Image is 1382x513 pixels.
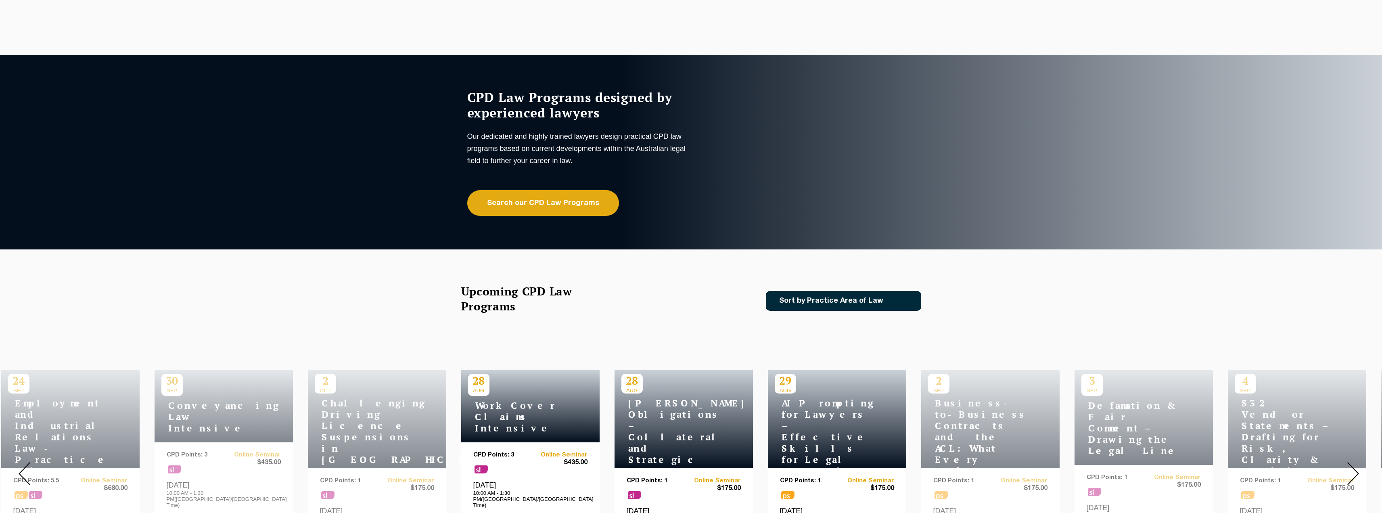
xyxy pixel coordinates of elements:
[837,484,894,493] span: $175.00
[467,90,689,120] h1: CPD Law Programs designed by experienced lawyers
[684,477,741,484] a: Online Seminar
[621,387,643,394] span: AUG
[775,387,796,394] span: AUG
[473,490,588,508] p: 10:00 AM - 1:30 PM([GEOGRAPHIC_DATA]/[GEOGRAPHIC_DATA] Time)
[467,130,689,167] p: Our dedicated and highly trained lawyers design practical CPD law programs based on current devel...
[775,398,876,477] h4: AI Prompting for Lawyers – Effective Skills for Legal Practice
[621,398,722,477] h4: [PERSON_NAME] Obligations – Collateral and Strategic Uses
[775,374,796,387] p: 29
[780,477,837,484] p: CPD Points: 1
[473,452,531,459] p: CPD Points: 3
[896,297,905,304] img: Icon
[468,387,489,394] span: AUG
[19,462,30,485] img: Prev
[837,477,894,484] a: Online Seminar
[475,465,488,473] span: sl
[530,459,588,467] span: $435.00
[461,284,592,314] h2: Upcoming CPD Law Programs
[530,452,588,459] a: Online Seminar
[468,374,489,387] p: 28
[781,491,794,499] span: ps
[621,374,643,387] p: 28
[766,291,921,311] a: Sort by Practice Area of Law
[684,484,741,493] span: $175.00
[628,491,641,499] span: sl
[1347,462,1359,485] img: Next
[468,400,569,434] h4: WorkCover Claims Intensive
[473,481,588,508] div: [DATE]
[627,477,684,484] p: CPD Points: 1
[467,190,619,216] a: Search our CPD Law Programs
